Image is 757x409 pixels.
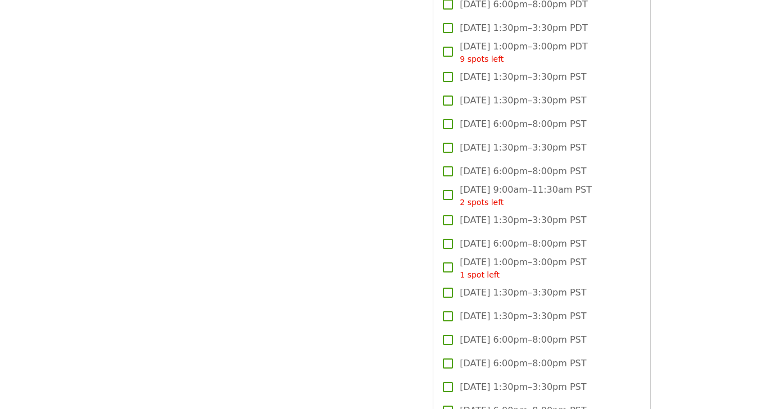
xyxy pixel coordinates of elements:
span: [DATE] 9:00am–11:30am PST [460,183,592,208]
span: [DATE] 1:00pm–3:00pm PDT [460,40,587,65]
span: [DATE] 1:30pm–3:30pm PST [460,286,586,299]
span: [DATE] 1:30pm–3:30pm PST [460,380,586,394]
span: [DATE] 6:00pm–8:00pm PST [460,165,586,178]
span: [DATE] 1:30pm–3:30pm PST [460,141,586,154]
span: [DATE] 1:30pm–3:30pm PDT [460,21,587,35]
span: [DATE] 6:00pm–8:00pm PST [460,237,586,251]
span: [DATE] 1:30pm–3:30pm PST [460,94,586,107]
span: [DATE] 6:00pm–8:00pm PST [460,333,586,347]
span: 9 spots left [460,54,504,63]
span: [DATE] 6:00pm–8:00pm PST [460,357,586,370]
span: [DATE] 1:30pm–3:30pm PST [460,213,586,227]
span: [DATE] 1:30pm–3:30pm PST [460,70,586,84]
span: 2 spots left [460,198,504,207]
span: [DATE] 1:00pm–3:00pm PST [460,256,586,281]
span: 1 spot left [460,270,500,279]
span: [DATE] 6:00pm–8:00pm PST [460,117,586,131]
span: [DATE] 1:30pm–3:30pm PST [460,310,586,323]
